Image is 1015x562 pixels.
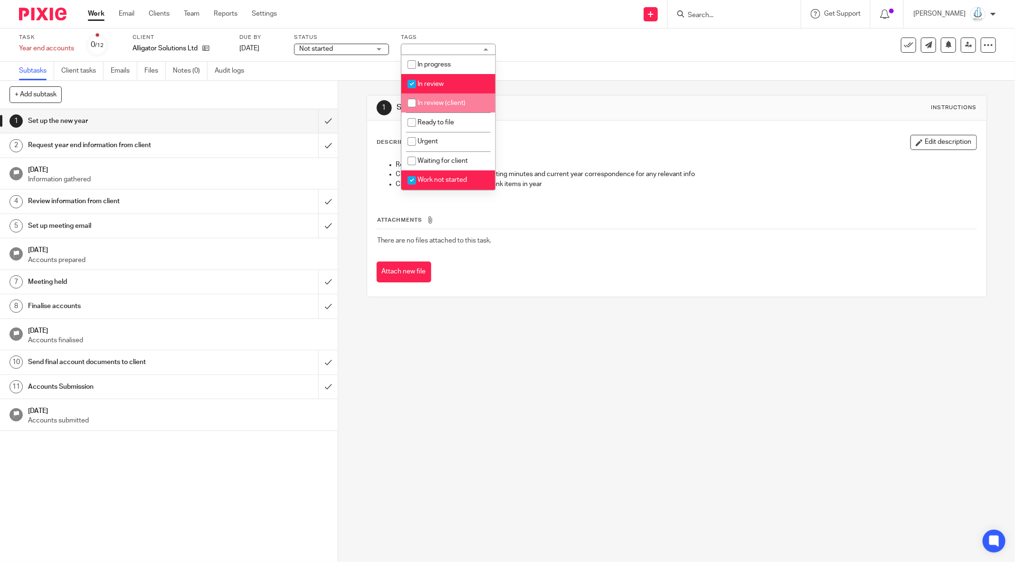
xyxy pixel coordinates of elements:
a: Client tasks [61,62,104,80]
span: [DATE] [239,45,259,52]
h1: Review information from client [28,194,215,208]
span: In progress [417,61,451,68]
h1: Set up meeting email [28,219,215,233]
div: 7 [9,275,23,289]
span: Get Support [824,10,861,17]
span: Ready to file [417,119,454,126]
p: Description [377,139,419,146]
label: Tags [401,34,496,41]
p: [PERSON_NAME] [913,9,966,19]
a: Clients [149,9,170,19]
img: Pixie [19,8,66,20]
div: 1 [377,100,392,115]
div: 0 [91,39,104,50]
span: Not started [299,46,333,52]
h1: Set up the new year [397,103,697,112]
label: Task [19,34,74,41]
h1: Meeting held [28,275,215,289]
div: 10 [9,356,23,369]
div: Year end accounts [19,44,74,53]
div: 5 [9,219,23,233]
p: Accounts finalised [28,336,329,345]
a: Files [144,62,166,80]
p: Check that client reconciled all bank items in year [396,179,977,189]
div: 11 [9,380,23,393]
a: Subtasks [19,62,54,80]
p: Accounts prepared [28,255,329,265]
h1: Set up the new year [28,114,215,128]
div: 1 [9,114,23,128]
button: Attach new file [377,262,431,283]
span: In review [417,81,444,87]
a: Settings [252,9,277,19]
img: Logo_PNG.png [970,7,986,22]
div: Instructions [931,104,977,112]
a: Emails [111,62,137,80]
h1: [DATE] [28,324,329,336]
label: Status [294,34,389,41]
span: Attachments [377,217,423,223]
label: Due by [239,34,282,41]
h1: [DATE] [28,243,329,255]
a: Work [88,9,104,19]
span: Urgent [417,138,438,145]
h1: Send final account documents to client [28,355,215,369]
button: Edit description [911,135,977,150]
span: There are no files attached to this task. [377,237,492,244]
div: 2 [9,139,23,152]
span: Waiting for client [417,158,468,164]
a: Notes (0) [173,62,208,80]
p: Accounts submitted [28,416,329,425]
h1: [DATE] [28,163,329,175]
p: Alligator Solutions Ltd [133,44,198,53]
label: Client [133,34,228,41]
a: Team [184,9,199,19]
h1: Accounts Submission [28,380,215,394]
p: Roll forward working papers [396,160,977,169]
h1: [DATE] [28,404,329,416]
span: In review (client) [417,100,465,106]
h1: Request year end information from client [28,138,215,152]
button: + Add subtask [9,86,62,103]
span: Work not started [417,177,467,183]
a: Reports [214,9,237,19]
input: Search [687,11,772,20]
small: /12 [95,43,104,48]
a: Email [119,9,134,19]
h1: Finalise accounts [28,299,215,313]
div: 8 [9,300,23,313]
div: 4 [9,195,23,208]
p: Check previous year's filings, meeting minutes and current year correspondence for any relevant info [396,169,977,179]
p: Information gathered [28,175,329,184]
a: Audit logs [215,62,251,80]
